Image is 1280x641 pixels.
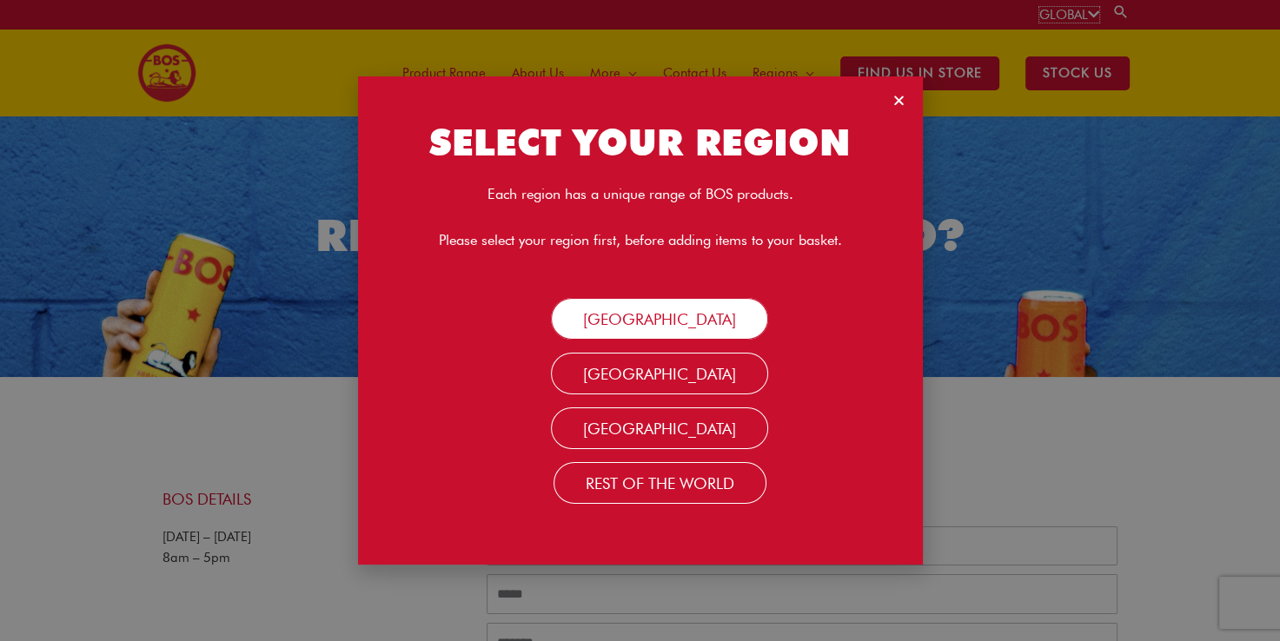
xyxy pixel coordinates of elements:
a: [GEOGRAPHIC_DATA] [551,298,768,340]
a: [GEOGRAPHIC_DATA] [551,353,768,394]
a: Close [892,94,905,107]
p: Please select your region first, before adding items to your basket. [375,229,905,251]
nav: Menu [375,307,905,495]
a: Rest Of the World [554,462,766,504]
a: [GEOGRAPHIC_DATA] [551,407,768,449]
h2: SELECT YOUR REGION [375,120,905,166]
p: Each region has a unique range of BOS products. [375,183,905,205]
